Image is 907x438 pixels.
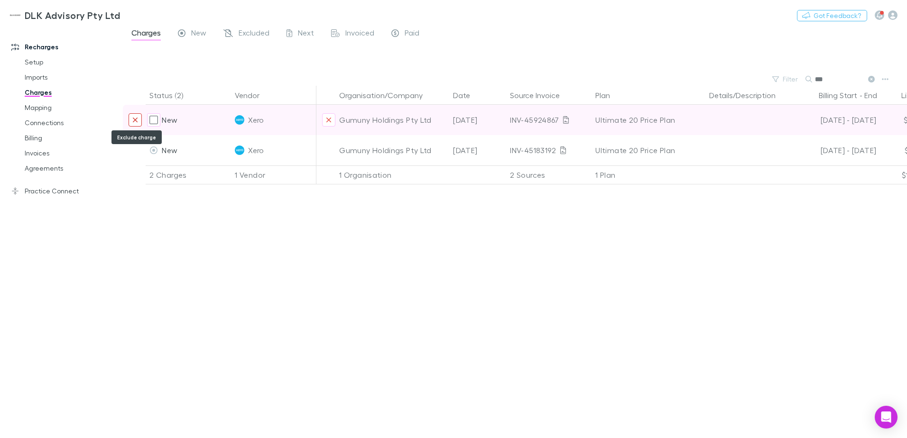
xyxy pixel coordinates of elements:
[15,70,128,85] a: Imports
[345,28,374,40] span: Invoiced
[25,9,120,21] h3: DLK Advisory Pty Ltd
[2,183,128,199] a: Practice Connect
[248,135,264,165] span: Xero
[795,135,876,165] div: [DATE] - [DATE]
[15,130,128,146] a: Billing
[248,105,264,135] span: Xero
[235,115,244,125] img: Xero's Logo
[335,165,449,184] div: 1 Organisation
[709,86,787,105] button: Details/Description
[191,28,206,40] span: New
[298,28,314,40] span: Next
[506,165,592,184] div: 2 Sources
[768,73,804,85] button: Filter
[4,4,126,27] a: DLK Advisory Pty Ltd
[231,165,316,184] div: 1 Vendor
[129,113,142,127] button: Exclude charge
[162,115,177,124] span: New
[595,86,621,105] button: Plan
[146,165,231,184] div: 2 Charges
[15,85,128,100] a: Charges
[795,86,887,105] div: -
[875,406,898,429] div: Open Intercom Messenger
[339,135,445,165] div: Gumuny Holdings Pty Ltd
[15,115,128,130] a: Connections
[795,105,876,135] div: [DATE] - [DATE]
[15,161,128,176] a: Agreements
[339,105,445,135] div: Gumuny Holdings Pty Ltd
[797,10,867,21] button: Got Feedback?
[449,105,506,135] div: [DATE]
[15,100,128,115] a: Mapping
[149,86,194,105] button: Status (2)
[131,28,161,40] span: Charges
[449,135,506,165] div: [DATE]
[162,146,177,155] span: New
[2,39,128,55] a: Recharges
[592,165,705,184] div: 1 Plan
[15,55,128,70] a: Setup
[595,105,702,135] div: Ultimate 20 Price Plan
[235,146,244,155] img: Xero's Logo
[510,86,571,105] button: Source Invoice
[405,28,419,40] span: Paid
[595,135,702,165] div: Ultimate 20 Price Plan
[510,135,588,165] div: INV-45183192
[9,9,21,21] img: DLK Advisory Pty Ltd's Logo
[864,86,877,105] button: End
[239,28,269,40] span: Excluded
[510,105,588,135] div: INV-45924867
[322,113,335,127] button: Exclude organization from vendor
[819,86,857,105] button: Billing Start
[15,146,128,161] a: Invoices
[339,86,434,105] button: Organisation/Company
[235,86,271,105] button: Vendor
[453,86,481,105] button: Date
